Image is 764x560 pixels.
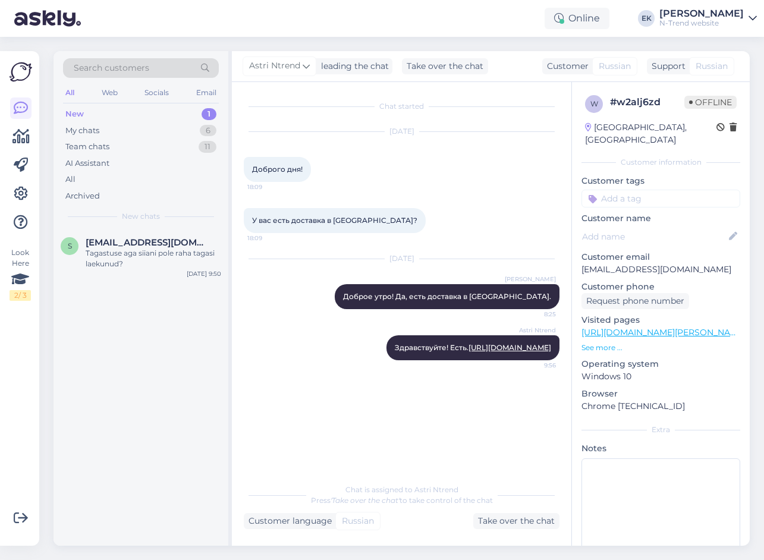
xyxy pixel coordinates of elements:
[252,216,417,225] span: У вас есть доставка в [GEOGRAPHIC_DATA]?
[244,253,559,264] div: [DATE]
[581,157,740,168] div: Customer information
[342,515,374,527] span: Russian
[142,85,171,100] div: Socials
[249,59,300,73] span: Astri Ntrend
[68,241,72,250] span: s
[638,10,655,27] div: EK
[63,85,77,100] div: All
[581,314,740,326] p: Visited pages
[684,96,737,109] span: Offline
[581,342,740,353] p: See more ...
[247,183,292,191] span: 18:09
[505,275,556,284] span: [PERSON_NAME]
[659,9,744,18] div: [PERSON_NAME]
[511,326,556,335] span: Astri Ntrend
[582,230,727,243] input: Add name
[331,496,400,505] i: 'Take over the chat'
[10,247,31,301] div: Look Here
[316,60,389,73] div: leading the chat
[402,58,488,74] div: Take over the chat
[581,327,746,338] a: [URL][DOMAIN_NAME][PERSON_NAME]
[581,293,689,309] div: Request phone number
[187,269,221,278] div: [DATE] 9:50
[65,190,100,202] div: Archived
[244,515,332,527] div: Customer language
[581,442,740,455] p: Notes
[659,9,757,28] a: [PERSON_NAME]N-Trend website
[581,175,740,187] p: Customer tags
[581,251,740,263] p: Customer email
[343,292,551,301] span: Доброе утро! Да, есть доставка в [GEOGRAPHIC_DATA].
[585,121,716,146] div: [GEOGRAPHIC_DATA], [GEOGRAPHIC_DATA]
[244,101,559,112] div: Chat started
[473,513,559,529] div: Take over the chat
[65,108,84,120] div: New
[545,8,609,29] div: Online
[194,85,219,100] div: Email
[581,388,740,400] p: Browser
[10,290,31,301] div: 2 / 3
[122,211,160,222] span: New chats
[65,141,109,153] div: Team chats
[65,174,76,185] div: All
[74,62,149,74] span: Search customers
[581,212,740,225] p: Customer name
[99,85,120,100] div: Web
[511,310,556,319] span: 8:25
[647,60,686,73] div: Support
[345,485,458,494] span: Chat is assigned to Astri Ntrend
[395,343,551,352] span: Здравствуйте! Есть.
[581,281,740,293] p: Customer phone
[65,158,109,169] div: AI Assistant
[581,424,740,435] div: Extra
[202,108,216,120] div: 1
[244,126,559,137] div: [DATE]
[247,234,292,243] span: 18:09
[696,60,728,73] span: Russian
[659,18,744,28] div: N-Trend website
[511,361,556,370] span: 9:56
[199,141,216,153] div: 11
[10,61,32,83] img: Askly Logo
[200,125,216,137] div: 6
[590,99,598,108] span: w
[581,190,740,207] input: Add a tag
[542,60,589,73] div: Customer
[86,248,221,269] div: Tagastuse aga siiani pole raha tagasi laekunud?
[610,95,684,109] div: # w2alj6zd
[581,370,740,383] p: Windows 10
[252,165,303,174] span: Доброго дня!
[469,343,551,352] a: [URL][DOMAIN_NAME]
[311,496,493,505] span: Press to take control of the chat
[65,125,99,137] div: My chats
[581,358,740,370] p: Operating system
[86,237,209,248] span: sanita.simanis@hotmail.com
[581,400,740,413] p: Chrome [TECHNICAL_ID]
[581,263,740,276] p: [EMAIL_ADDRESS][DOMAIN_NAME]
[599,60,631,73] span: Russian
